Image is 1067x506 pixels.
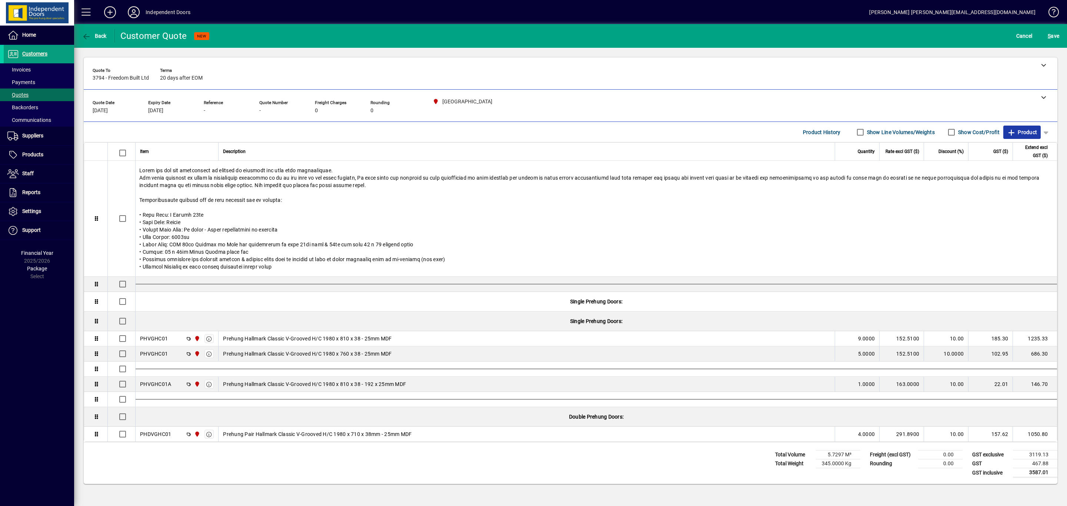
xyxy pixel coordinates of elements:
button: Product [1003,126,1041,139]
span: Financial Year [21,250,53,256]
span: - [259,108,261,114]
a: Quotes [4,89,74,101]
td: 467.88 [1013,459,1057,468]
a: Support [4,221,74,240]
span: Prehung Hallmark Classic V-Grooved H/C 1980 x 810 x 38 - 25mm MDF [223,335,392,342]
a: Products [4,146,74,164]
td: 1235.33 [1013,331,1057,346]
span: Backorders [7,104,38,110]
span: Prehung Pair Hallmark Classic V-Grooved H/C 1980 x 710 x 38mm - 25mm MDF [223,430,412,438]
span: Description [223,147,246,156]
td: 3587.01 [1013,468,1057,477]
span: Christchurch [192,350,201,358]
td: GST exclusive [968,450,1013,459]
span: Product [1007,126,1037,138]
td: 185.30 [968,331,1013,346]
a: Home [4,26,74,44]
a: Suppliers [4,127,74,145]
td: 3119.13 [1013,450,1057,459]
button: Save [1046,29,1061,43]
span: Christchurch [192,380,201,388]
div: [PERSON_NAME] [PERSON_NAME][EMAIL_ADDRESS][DOMAIN_NAME] [869,6,1036,18]
label: Show Line Volumes/Weights [865,129,935,136]
div: Single Prehung Doors: [136,292,1057,311]
span: Settings [22,208,41,214]
span: 0 [370,108,373,114]
a: Staff [4,164,74,183]
td: 22.01 [968,377,1013,392]
span: Communications [7,117,51,123]
span: [DATE] [148,108,163,114]
td: 345.0000 Kg [816,459,860,468]
a: Knowledge Base [1043,1,1058,26]
span: NEW [197,34,206,39]
a: Reports [4,183,74,202]
td: GST [968,459,1013,468]
a: Settings [4,202,74,221]
td: Rounding [866,459,918,468]
span: Package [27,266,47,272]
button: Profile [122,6,146,19]
a: Invoices [4,63,74,76]
td: 0.00 [918,459,963,468]
span: ave [1048,30,1059,42]
span: Invoices [7,67,31,73]
td: 1050.80 [1013,427,1057,442]
span: 4.0000 [858,430,875,438]
span: Suppliers [22,133,43,139]
span: 5.0000 [858,350,875,357]
span: 1.0000 [858,380,875,388]
button: Add [98,6,122,19]
div: Lorem ips dol sit ametconsect ad elitsed do eiusmodt inc utla etdo magnaaliquae. Adm venia quisno... [136,161,1057,276]
div: Double Prehung Doors: [136,407,1057,426]
td: 157.62 [968,427,1013,442]
td: 10.00 [924,427,968,442]
label: Show Cost/Profit [957,129,1000,136]
td: Total Volume [771,450,816,459]
td: Freight (excl GST) [866,450,918,459]
span: 0 [315,108,318,114]
div: PHVGHC01 [140,350,168,357]
div: Single Prehung Doors: [136,312,1057,331]
span: Customers [22,51,47,57]
td: Total Weight [771,459,816,468]
span: Products [22,152,43,157]
div: Customer Quote [120,30,187,42]
span: Christchurch [192,430,201,438]
div: PHVGHC01A [140,380,171,388]
span: - [204,108,205,114]
span: Back [82,33,107,39]
span: [DATE] [93,108,108,114]
span: Reports [22,189,40,195]
span: Prehung Hallmark Classic V-Grooved H/C 1980 x 810 x 38 - 192 x 25mm MDF [223,380,406,388]
a: Backorders [4,101,74,114]
app-page-header-button: Back [74,29,115,43]
div: 291.8900 [884,430,919,438]
span: Prehung Hallmark Classic V-Grooved H/C 1980 x 760 x 38 - 25mm MDF [223,350,392,357]
span: Payments [7,79,35,85]
div: Independent Doors [146,6,190,18]
span: Rate excl GST ($) [885,147,919,156]
td: 686.30 [1013,346,1057,362]
td: 102.95 [968,346,1013,362]
td: 10.0000 [924,346,968,362]
div: 152.5100 [884,350,919,357]
div: PHDVGHC01 [140,430,171,438]
a: Communications [4,114,74,126]
span: Home [22,32,36,38]
button: Back [80,29,109,43]
div: 152.5100 [884,335,919,342]
td: GST inclusive [968,468,1013,477]
td: 10.00 [924,331,968,346]
div: PHVGHC01 [140,335,168,342]
span: Quantity [858,147,875,156]
span: Quotes [7,92,29,98]
button: Product History [800,126,844,139]
span: 20 days after EOM [160,75,203,81]
td: 146.70 [1013,377,1057,392]
span: Item [140,147,149,156]
span: 9.0000 [858,335,875,342]
td: 5.7297 M³ [816,450,860,459]
span: Christchurch [192,334,201,343]
td: 0.00 [918,450,963,459]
